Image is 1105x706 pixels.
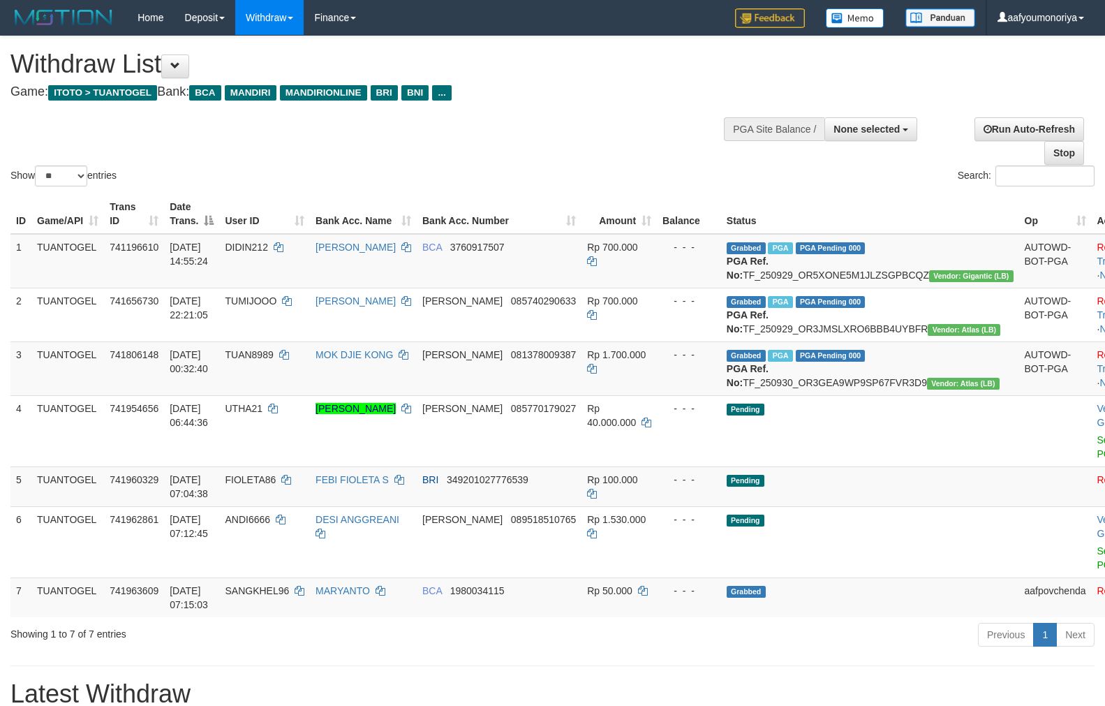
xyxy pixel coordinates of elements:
span: [PERSON_NAME] [422,514,503,525]
th: Balance [657,194,721,234]
span: [DATE] 07:15:03 [170,585,208,610]
span: None selected [833,124,900,135]
span: [DATE] 06:44:36 [170,403,208,428]
td: 7 [10,578,31,617]
span: Rp 1.530.000 [587,514,646,525]
div: - - - [662,473,715,487]
th: User ID: activate to sort column ascending [219,194,310,234]
th: Op: activate to sort column ascending [1019,194,1092,234]
a: Stop [1044,141,1084,165]
span: Marked by aafchonlypin [768,296,792,308]
td: 4 [10,395,31,466]
span: Vendor URL: https://dashboard.q2checkout.com/secure [927,378,1000,390]
select: Showentries [35,166,87,186]
span: [DATE] 22:21:05 [170,295,208,321]
span: Copy 081378009387 to clipboard [511,349,576,360]
div: PGA Site Balance / [724,117,824,141]
span: BCA [422,585,442,596]
a: [PERSON_NAME] [316,242,396,253]
div: Showing 1 to 7 of 7 entries [10,622,450,641]
div: - - - [662,513,715,527]
span: [PERSON_NAME] [422,403,503,414]
span: Rp 50.000 [587,585,632,596]
td: TUANTOGEL [31,341,104,395]
td: aafpovchenda [1019,578,1092,617]
td: TF_250930_OR3GEA9WP9SP67FVR3D9 [721,341,1019,395]
td: 1 [10,234,31,288]
span: Copy 085770179027 to clipboard [511,403,576,414]
span: ... [432,85,451,101]
td: 3 [10,341,31,395]
div: - - - [662,240,715,254]
th: Amount: activate to sort column ascending [581,194,657,234]
a: 1 [1033,623,1057,647]
span: Rp 40.000.000 [587,403,636,428]
span: [PERSON_NAME] [422,349,503,360]
span: PGA Pending [796,242,866,254]
a: DESI ANGGREANI [316,514,399,525]
th: Status [721,194,1019,234]
td: TUANTOGEL [31,234,104,288]
span: 741806148 [110,349,158,360]
img: Button%20Memo.svg [826,8,884,28]
b: PGA Ref. No: [727,309,769,334]
a: MOK DJIE KONG [316,349,393,360]
span: [PERSON_NAME] [422,295,503,307]
td: AUTOWD-BOT-PGA [1019,234,1092,288]
span: ANDI6666 [225,514,270,525]
th: Date Trans.: activate to sort column descending [164,194,219,234]
span: Grabbed [727,242,766,254]
span: Copy 089518510765 to clipboard [511,514,576,525]
span: ITOTO > TUANTOGEL [48,85,157,101]
span: BRI [422,474,438,485]
span: 741954656 [110,403,158,414]
span: MANDIRIONLINE [280,85,367,101]
td: AUTOWD-BOT-PGA [1019,341,1092,395]
span: Vendor URL: https://dashboard.q2checkout.com/secure [929,270,1014,282]
span: Grabbed [727,350,766,362]
img: MOTION_logo.png [10,7,117,28]
b: PGA Ref. No: [727,363,769,388]
span: 741963609 [110,585,158,596]
span: BNI [401,85,429,101]
div: - - - [662,584,715,598]
td: 5 [10,466,31,506]
img: Feedback.jpg [735,8,805,28]
span: Copy 085740290633 to clipboard [511,295,576,307]
button: None selected [824,117,917,141]
th: Bank Acc. Name: activate to sort column ascending [310,194,417,234]
div: - - - [662,402,715,415]
span: [DATE] 07:04:38 [170,474,208,499]
input: Search: [995,166,1095,186]
label: Show entries [10,166,117,186]
span: 741656730 [110,295,158,307]
span: Grabbed [727,586,766,598]
span: PGA Pending [796,350,866,362]
span: Vendor URL: https://dashboard.q2checkout.com/secure [928,324,1000,336]
span: Marked by aafyoumonoriya [768,242,792,254]
span: 741196610 [110,242,158,253]
span: Pending [727,404,764,415]
span: Pending [727,515,764,527]
span: Pending [727,475,764,487]
div: - - - [662,348,715,362]
span: [DATE] 00:32:40 [170,349,208,374]
span: PGA Pending [796,296,866,308]
td: 6 [10,506,31,578]
span: SANGKHEL96 [225,585,289,596]
a: FEBI FIOLETA S [316,474,389,485]
th: Trans ID: activate to sort column ascending [104,194,164,234]
span: DIDIN212 [225,242,267,253]
a: Run Auto-Refresh [974,117,1084,141]
div: - - - [662,294,715,308]
span: 741962861 [110,514,158,525]
span: TUAN8989 [225,349,273,360]
span: Rp 700.000 [587,242,637,253]
td: 2 [10,288,31,341]
span: BRI [371,85,398,101]
td: TUANTOGEL [31,578,104,617]
h4: Game: Bank: [10,85,722,99]
span: Marked by aafchonlypin [768,350,792,362]
td: TF_250929_OR5XONE5M1JLZSGPBCQZ [721,234,1019,288]
a: Next [1056,623,1095,647]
